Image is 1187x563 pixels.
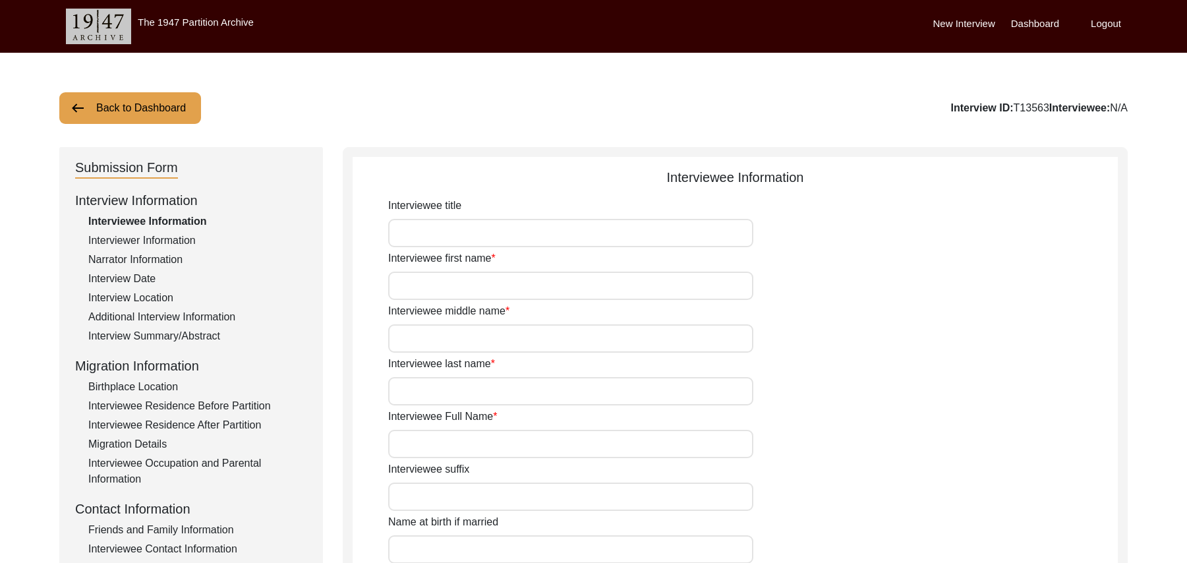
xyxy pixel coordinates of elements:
div: Submission Form [75,158,178,179]
label: Interviewee last name [388,356,495,372]
b: Interview ID: [950,102,1013,113]
label: Interviewee title [388,198,461,214]
div: Friends and Family Information [88,522,307,538]
div: Interviewee Occupation and Parental Information [88,456,307,487]
label: Name at birth if married [388,514,498,530]
div: Interviewee Residence Before Partition [88,398,307,414]
div: Interviewee Information [88,214,307,229]
label: Interviewee Full Name [388,409,497,425]
div: Interviewer Information [88,233,307,249]
div: Contact Information [75,499,307,519]
div: Interview Date [88,271,307,287]
div: Interview Location [88,290,307,306]
div: Additional Interview Information [88,309,307,325]
img: arrow-left.png [70,100,86,116]
label: New Interview [933,16,995,32]
label: Interviewee first name [388,251,496,266]
label: Dashboard [1011,16,1059,32]
div: Interviewee Residence After Partition [88,417,307,433]
label: The 1947 Partition Archive [138,16,254,28]
div: Interviewee Contact Information [88,541,307,557]
div: Interviewee Information [353,167,1118,187]
label: Interviewee suffix [388,461,469,477]
div: Interview Information [75,191,307,210]
div: Narrator Information [88,252,307,268]
label: Logout [1091,16,1121,32]
div: Interview Summary/Abstract [88,328,307,344]
button: Back to Dashboard [59,92,201,124]
label: Interviewee middle name [388,303,509,319]
div: Migration Details [88,436,307,452]
img: header-logo.png [66,9,131,44]
div: Birthplace Location [88,379,307,395]
div: T13563 N/A [950,100,1128,116]
div: Migration Information [75,356,307,376]
b: Interviewee: [1049,102,1110,113]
